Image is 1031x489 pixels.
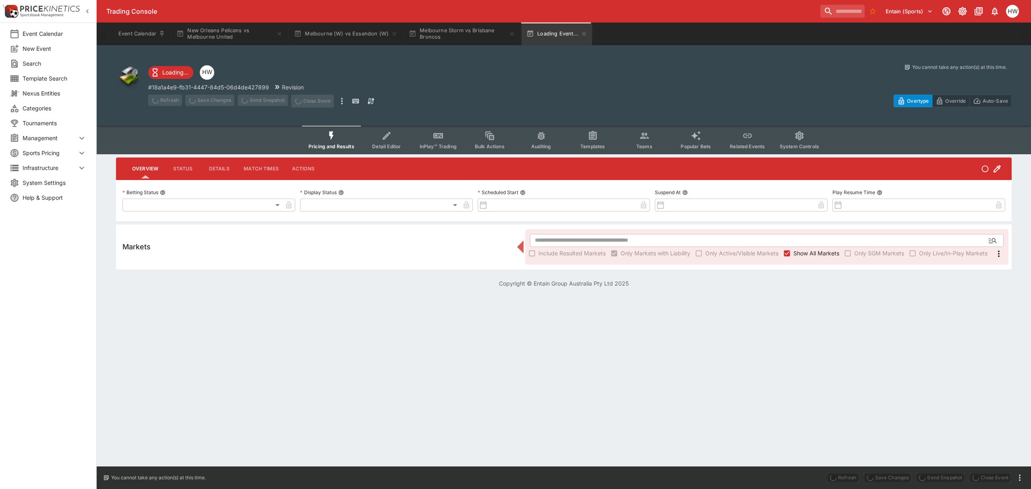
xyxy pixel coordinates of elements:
span: InPlay™ Trading [420,143,457,149]
button: Open [985,233,1000,248]
p: Play Resume Time [832,189,875,196]
button: more [337,95,347,108]
button: No Bookmarks [866,5,879,18]
p: Loading... [162,68,188,77]
button: Scheduled Start [520,190,526,195]
span: System Settings [23,178,87,187]
button: Details [201,159,237,178]
p: Suspend At [655,189,681,196]
span: Include Resulted Markets [538,249,606,257]
button: Suspend At [682,190,688,195]
button: Loading Event... [522,23,592,45]
span: Templates [580,143,605,149]
button: Betting Status [160,190,166,195]
div: Event type filters [302,126,826,154]
button: Overview [126,159,165,178]
button: Documentation [971,4,986,19]
button: Harrison Walker [1004,2,1021,20]
button: Override [932,95,969,107]
span: Infrastructure [23,164,77,172]
p: Copy To Clipboard [148,83,269,91]
span: Related Events [730,143,765,149]
span: System Controls [780,143,819,149]
p: Auto-Save [983,97,1008,105]
span: Nexus Entities [23,89,87,97]
img: Sportsbook Management [20,13,64,17]
span: Management [23,134,77,142]
span: New Event [23,44,87,53]
span: Help & Support [23,193,87,202]
span: Teams [636,143,652,149]
span: Sports Pricing [23,149,77,157]
span: Only Markets with Liability [621,249,690,257]
button: Toggle light/dark mode [955,4,970,19]
button: Connected to PK [939,4,954,19]
img: other.png [116,64,142,89]
p: You cannot take any action(s) at this time. [111,474,206,481]
p: Display Status [300,189,337,196]
button: Select Tenant [881,5,938,18]
div: Harry Walker [200,65,214,80]
span: Template Search [23,74,87,83]
img: PriceKinetics [20,6,80,12]
h5: Markets [122,242,151,251]
button: Status [165,159,201,178]
p: Scheduled Start [478,189,518,196]
button: Auto-Save [969,95,1012,107]
span: Event Calendar [23,29,87,38]
span: Bulk Actions [475,143,505,149]
button: Match Times [237,159,285,178]
button: Actions [285,159,321,178]
button: Event Calendar [114,23,170,45]
p: Copyright © Entain Group Australia Pty Ltd 2025 [97,279,1031,288]
button: more [1015,473,1025,483]
span: Pricing and Results [308,143,354,149]
span: Only Active/Visible Markets [705,249,778,257]
p: Override [945,97,966,105]
p: Overtype [907,97,929,105]
span: Detail Editor [372,143,401,149]
span: Show All Markets [793,249,839,257]
svg: More [994,249,1004,259]
span: Tournaments [23,119,87,127]
button: Play Resume Time [877,190,882,195]
div: Trading Console [106,7,817,16]
button: Melbourne (W) vs Essendon (W) [289,23,402,45]
span: Only Live/In-Play Markets [919,249,988,257]
div: Harrison Walker [1006,5,1019,18]
span: Search [23,59,87,68]
img: PriceKinetics Logo [2,3,19,19]
span: Auditing [531,143,551,149]
p: Revision [282,83,304,91]
input: search [820,5,865,18]
span: Popular Bets [681,143,711,149]
div: Start From [894,95,1012,107]
p: Betting Status [122,189,158,196]
button: Notifications [988,4,1002,19]
span: Categories [23,104,87,112]
p: You cannot take any action(s) at this time. [912,64,1007,71]
button: Melbourne Storm vs Brisbane Broncos [404,23,520,45]
button: New Orleans Pelicans vs Melbourne United [172,23,288,45]
button: Overtype [894,95,932,107]
span: Only SGM Markets [854,249,904,257]
button: Display Status [338,190,344,195]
